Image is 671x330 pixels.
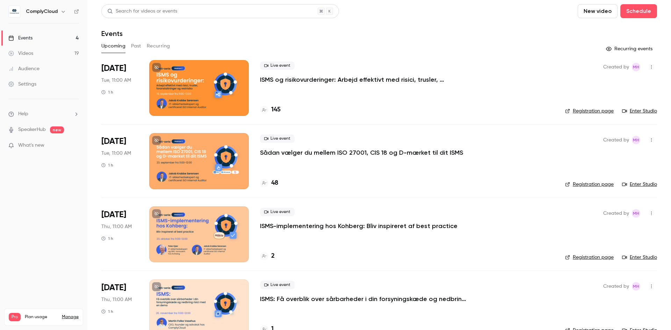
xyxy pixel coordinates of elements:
span: Help [18,110,28,118]
span: new [50,126,64,133]
li: help-dropdown-opener [8,110,79,118]
span: Created by [603,209,629,218]
div: 1 h [101,89,113,95]
button: Past [131,41,141,52]
a: ISMS: Få overblik over sårbarheder i din forsyningskæde og nedbring risici med en demo [260,295,470,303]
div: Oct 23 Thu, 11:00 AM (Europe/Copenhagen) [101,206,138,262]
span: MH [633,282,639,291]
a: ISMS-implementering hos Kohberg: Bliv inspireret af best practice [260,222,457,230]
span: Live event [260,281,295,289]
div: Sep 16 Tue, 11:00 AM (Europe/Copenhagen) [101,60,138,116]
a: Registration page [565,181,614,188]
span: Tue, 11:00 AM [101,77,131,84]
h4: 145 [271,105,281,115]
h1: Events [101,29,123,38]
div: 1 h [101,236,113,241]
a: Registration page [565,108,614,115]
a: SpeakerHub [18,126,46,133]
button: Recurring events [603,43,657,54]
div: Audience [8,65,39,72]
img: ComplyCloud [9,6,20,17]
span: Maibrit Hovedskou [632,209,640,218]
span: Maibrit Hovedskou [632,63,640,71]
span: Live event [260,208,295,216]
a: Enter Studio [622,254,657,261]
span: MH [633,136,639,144]
div: Events [8,35,33,42]
span: Created by [603,63,629,71]
span: [DATE] [101,282,126,293]
span: [DATE] [101,136,126,147]
span: Created by [603,282,629,291]
span: Thu, 11:00 AM [101,223,132,230]
span: [DATE] [101,63,126,74]
a: Enter Studio [622,181,657,188]
button: New video [578,4,618,18]
button: Recurring [147,41,170,52]
span: Pro [9,313,21,321]
span: Plan usage [25,314,58,320]
button: Schedule [620,4,657,18]
span: Maibrit Hovedskou [632,282,640,291]
div: 1 h [101,309,113,314]
h4: 2 [271,251,275,261]
span: Tue, 11:00 AM [101,150,131,157]
a: Registration page [565,254,614,261]
span: Maibrit Hovedskou [632,136,640,144]
span: MH [633,63,639,71]
a: 2 [260,251,275,261]
div: Videos [8,50,33,57]
span: [DATE] [101,209,126,220]
span: Thu, 11:00 AM [101,296,132,303]
span: MH [633,209,639,218]
h4: 48 [271,178,278,188]
a: Manage [62,314,79,320]
span: Created by [603,136,629,144]
a: ISMS og risikovurderinger: Arbejd effektivt med risici, trusler, foranstaltninger og restrisiko [260,75,470,84]
div: Sep 23 Tue, 11:00 AM (Europe/Copenhagen) [101,133,138,189]
a: 48 [260,178,278,188]
a: 145 [260,105,281,115]
span: What's new [18,142,44,149]
button: Upcoming [101,41,125,52]
div: Settings [8,81,36,88]
a: Enter Studio [622,108,657,115]
span: Live event [260,134,295,143]
h6: ComplyCloud [26,8,58,15]
div: 1 h [101,162,113,168]
a: Sådan vælger du mellem ISO 27001, CIS 18 og D-mærket til dit ISMS [260,148,463,157]
span: Live event [260,61,295,70]
div: Search for videos or events [107,8,177,15]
